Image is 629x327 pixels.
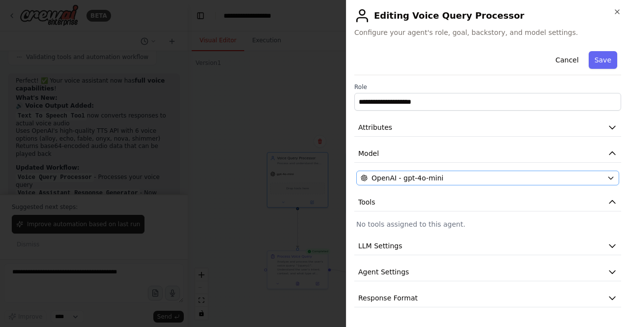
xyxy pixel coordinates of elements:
span: Configure your agent's role, goal, backstory, and model settings. [354,28,621,37]
span: OpenAI - gpt-4o-mini [372,173,443,183]
span: Response Format [358,293,418,303]
span: Attributes [358,122,392,132]
button: Save [589,51,617,69]
span: Agent Settings [358,267,409,277]
button: Model [354,145,621,163]
button: Response Format [354,289,621,307]
h2: Editing Voice Query Processor [354,8,621,24]
p: No tools assigned to this agent. [356,219,619,229]
button: Tools [354,193,621,211]
label: Role [354,83,621,91]
button: Cancel [549,51,584,69]
button: Attributes [354,119,621,137]
button: OpenAI - gpt-4o-mini [356,171,619,185]
span: Tools [358,197,375,207]
button: LLM Settings [354,237,621,255]
button: Agent Settings [354,263,621,281]
span: Model [358,149,379,158]
span: LLM Settings [358,241,402,251]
